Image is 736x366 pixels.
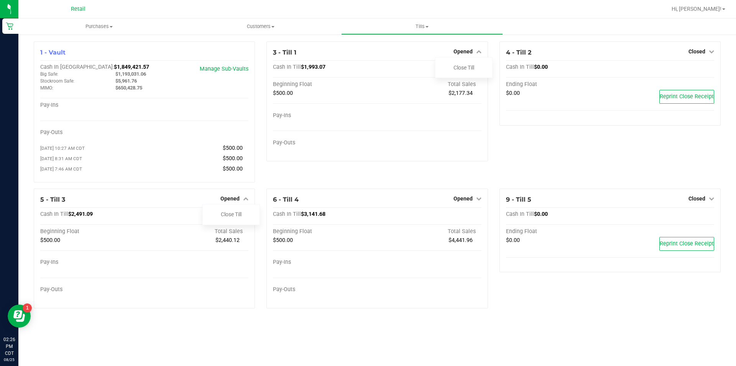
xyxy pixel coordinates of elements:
[659,90,714,104] button: Reprint Close Receipt
[71,6,85,12] span: Retail
[40,156,82,161] span: [DATE] 8:31 AM CDT
[40,228,145,235] div: Beginning Float
[40,211,68,217] span: Cash In Till
[180,18,341,35] a: Customers
[40,129,145,136] div: Pay-Outs
[660,240,714,247] span: Reprint Close Receipt
[18,23,180,30] span: Purchases
[223,155,243,162] span: $500.00
[506,81,610,88] div: Ending Float
[18,18,180,35] a: Purchases
[223,166,243,172] span: $500.00
[40,196,65,203] span: 5 - Till 3
[40,166,82,172] span: [DATE] 7:46 AM CDT
[273,64,301,70] span: Cash In Till
[449,237,473,243] span: $4,441.96
[377,228,481,235] div: Total Sales
[273,90,293,96] span: $500.00
[6,22,13,30] inline-svg: Retail
[273,211,301,217] span: Cash In Till
[688,195,705,202] span: Closed
[660,93,714,100] span: Reprint Close Receipt
[453,65,474,71] a: Close Till
[672,6,721,12] span: Hi, [PERSON_NAME]!
[115,71,146,77] span: $1,193,031.06
[506,64,534,70] span: Cash In Till
[3,336,15,357] p: 02:26 PM CDT
[506,49,531,56] span: 4 - Till 2
[40,237,60,243] span: $500.00
[221,211,242,217] a: Close Till
[40,85,53,91] span: MIMO:
[145,228,249,235] div: Total Sales
[40,102,145,109] div: Pay-Ins
[220,195,240,202] span: Opened
[377,81,481,88] div: Total Sales
[506,90,520,96] span: $0.00
[449,90,473,96] span: $2,177.34
[40,286,145,293] div: Pay-Outs
[273,49,296,56] span: 3 - Till 1
[40,71,58,77] span: Big Safe:
[273,286,377,293] div: Pay-Outs
[273,228,377,235] div: Beginning Float
[659,237,714,251] button: Reprint Close Receipt
[115,85,142,91] span: $650,428.75
[68,211,93,217] span: $2,491.09
[273,112,377,119] div: Pay-Ins
[180,23,341,30] span: Customers
[534,211,548,217] span: $0.00
[40,259,145,266] div: Pay-Ins
[273,237,293,243] span: $500.00
[506,211,534,217] span: Cash In Till
[341,18,503,35] a: Tills
[506,228,610,235] div: Ending Float
[3,357,15,363] p: 08/25
[506,196,531,203] span: 9 - Till 5
[534,64,548,70] span: $0.00
[273,81,377,88] div: Beginning Float
[453,195,473,202] span: Opened
[301,64,325,70] span: $1,993.07
[342,23,502,30] span: Tills
[114,64,149,70] span: $1,849,421.57
[40,146,85,151] span: [DATE] 10:27 AM CDT
[273,139,377,146] div: Pay-Outs
[301,211,325,217] span: $3,141.68
[115,78,137,84] span: $5,961.76
[40,78,74,84] span: Stockroom Safe:
[506,237,520,243] span: $0.00
[223,145,243,151] span: $500.00
[40,64,114,70] span: Cash In [GEOGRAPHIC_DATA]:
[688,48,705,55] span: Closed
[215,237,240,243] span: $2,440.12
[273,259,377,266] div: Pay-Ins
[200,66,248,72] a: Manage Sub-Vaults
[273,196,299,203] span: 6 - Till 4
[8,305,31,328] iframe: Resource center
[40,49,66,56] span: 1 - Vault
[453,48,473,55] span: Opened
[23,303,32,313] iframe: Resource center unread badge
